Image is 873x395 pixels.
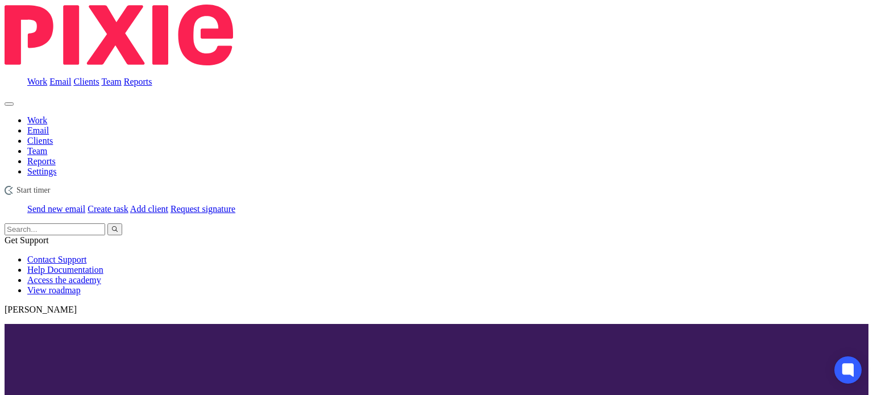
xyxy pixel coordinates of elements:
[27,136,53,145] a: Clients
[5,5,233,65] img: Pixie
[124,77,152,86] a: Reports
[101,77,121,86] a: Team
[27,77,47,86] a: Work
[88,204,128,214] a: Create task
[27,115,47,125] a: Work
[5,223,105,235] input: Search
[5,305,868,315] p: [PERSON_NAME]
[27,146,47,156] a: Team
[27,265,103,275] a: Help Documentation
[27,285,81,295] a: View roadmap
[107,223,122,235] button: Search
[27,126,49,135] a: Email
[5,186,868,195] div: The Point on Lake Worth - DSS - Validation & Approval - week 37
[27,156,56,166] a: Reports
[16,186,51,195] span: Start timer
[27,204,85,214] a: Send new email
[171,204,235,214] a: Request signature
[27,255,86,264] a: Contact Support
[49,77,71,86] a: Email
[130,204,168,214] a: Add client
[73,77,99,86] a: Clients
[27,275,101,285] a: Access the academy
[27,167,57,176] a: Settings
[5,235,49,245] span: Get Support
